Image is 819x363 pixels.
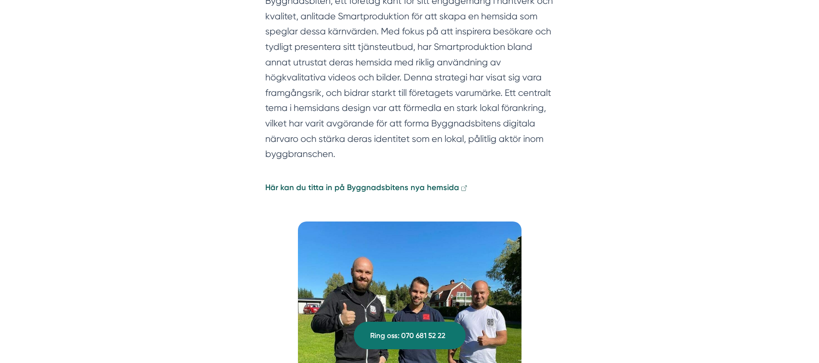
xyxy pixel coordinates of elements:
[370,330,445,341] span: Ring oss: 070 681 52 22
[265,183,468,192] a: Här kan du titta in på Byggnadsbitens nya hemsida
[354,322,466,349] a: Ring oss: 070 681 52 22
[265,183,459,192] strong: Här kan du titta in på Byggnadsbitens nya hemsida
